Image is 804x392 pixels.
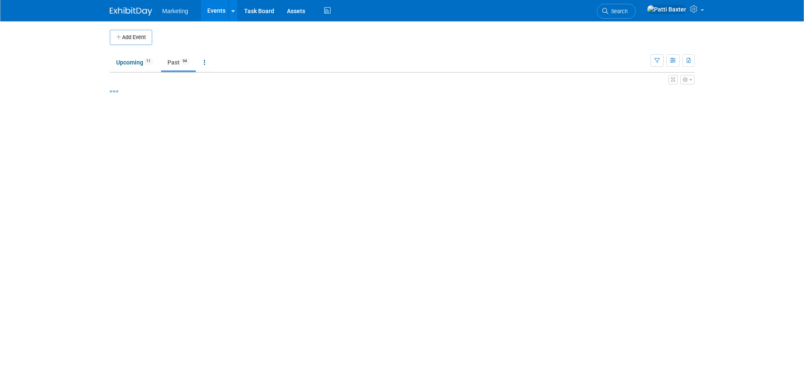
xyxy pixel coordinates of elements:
img: ExhibitDay [110,7,152,16]
span: Search [608,8,628,14]
span: 11 [144,58,153,64]
a: Upcoming11 [110,54,159,70]
img: Patti Baxter [647,5,687,14]
span: Marketing [162,8,188,14]
img: loading... [110,90,118,92]
a: Past94 [161,54,196,70]
a: Search [597,4,636,19]
button: Add Event [110,30,152,45]
span: 94 [180,58,189,64]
